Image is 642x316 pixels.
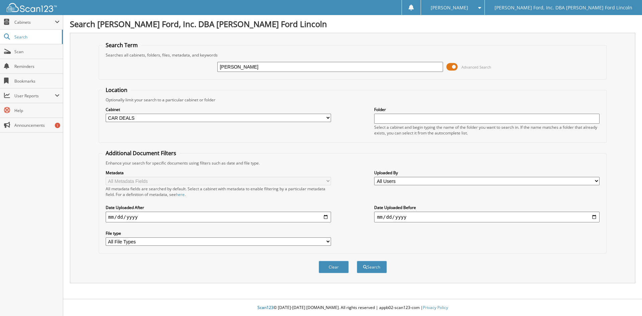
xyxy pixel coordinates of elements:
[102,86,131,94] legend: Location
[319,261,349,273] button: Clear
[102,97,603,103] div: Optionally limit your search to a particular cabinet or folder
[14,122,60,128] span: Announcements
[257,305,274,310] span: Scan123
[14,93,55,99] span: User Reports
[102,52,603,58] div: Searches all cabinets, folders, files, metadata, and keywords
[176,192,185,197] a: here
[63,300,642,316] div: © [DATE]-[DATE] [DOMAIN_NAME]. All rights reserved | appb02-scan123-com |
[461,65,491,70] span: Advanced Search
[106,186,331,197] div: All metadata fields are searched by default. Select a cabinet with metadata to enable filtering b...
[14,108,60,113] span: Help
[14,78,60,84] span: Bookmarks
[55,123,60,128] div: 1
[7,3,57,12] img: scan123-logo-white.svg
[374,107,600,112] label: Folder
[70,18,635,29] h1: Search [PERSON_NAME] Ford, Inc. DBA [PERSON_NAME] Ford Lincoln
[106,205,331,210] label: Date Uploaded After
[374,124,600,136] div: Select a cabinet and begin typing the name of the folder you want to search in. If the name match...
[374,170,600,176] label: Uploaded By
[106,170,331,176] label: Metadata
[14,19,55,25] span: Cabinets
[102,149,180,157] legend: Additional Document Filters
[106,107,331,112] label: Cabinet
[102,160,603,166] div: Enhance your search for specific documents using filters such as date and file type.
[431,6,468,10] span: [PERSON_NAME]
[14,64,60,69] span: Reminders
[357,261,387,273] button: Search
[14,34,59,40] span: Search
[102,41,141,49] legend: Search Term
[106,230,331,236] label: File type
[374,205,600,210] label: Date Uploaded Before
[374,212,600,222] input: end
[423,305,448,310] a: Privacy Policy
[495,6,632,10] span: [PERSON_NAME] Ford, Inc. DBA [PERSON_NAME] Ford Lincoln
[106,212,331,222] input: start
[14,49,60,55] span: Scan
